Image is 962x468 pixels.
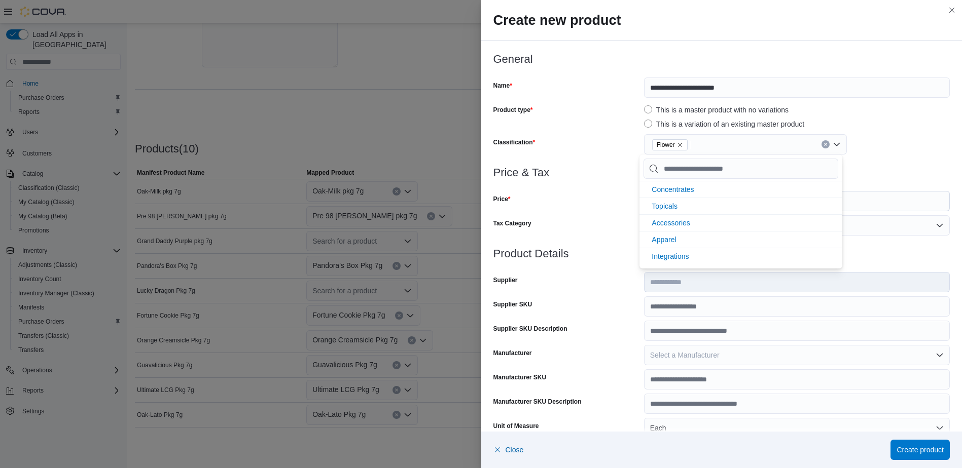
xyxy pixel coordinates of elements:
[493,440,524,460] button: Close
[493,12,950,28] h2: Create new product
[652,236,676,244] span: Apparel
[493,422,539,430] label: Unit of Measure
[644,159,838,179] input: Chip List selector
[493,300,532,308] label: Supplier SKU
[493,106,533,114] label: Product type
[677,142,683,148] button: Remove Flower from selection in this group
[644,118,805,130] label: This is a variation of an existing master product
[652,185,694,193] span: Concentrates
[652,139,688,150] span: Flower
[493,53,950,65] h3: General
[644,345,950,365] button: Select a Manufacturer
[493,195,511,203] label: Price
[946,4,958,16] button: Close this dialog
[644,104,789,116] label: This is a master product with no variations
[493,373,547,381] label: Manufacturer SKU
[493,219,531,227] label: Tax Category
[493,82,512,90] label: Name
[652,219,690,227] span: Accessories
[493,349,532,357] label: Manufacturer
[493,276,518,284] label: Supplier
[657,140,675,150] span: Flower
[644,418,950,438] button: Each
[493,248,950,260] h3: Product Details
[493,167,950,179] h3: Price & Tax
[493,398,582,406] label: Manufacturer SKU Description
[652,252,689,260] span: Integrations
[890,440,950,460] button: Create product
[506,445,524,455] span: Close
[822,140,830,148] button: Clear input
[897,445,944,455] span: Create product
[652,202,678,210] span: Topicals
[493,138,536,146] label: Classification
[650,351,720,359] span: Select a Manufacturer
[493,325,567,333] label: Supplier SKU Description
